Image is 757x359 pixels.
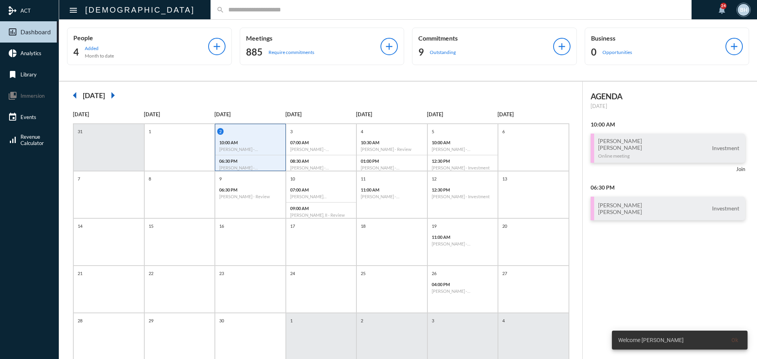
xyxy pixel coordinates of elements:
[736,166,745,172] a: Join
[432,194,494,199] h6: [PERSON_NAME] - Investment
[285,111,356,117] p: [DATE]
[76,317,84,324] p: 28
[598,153,642,159] p: Online meeting
[217,270,226,277] p: 23
[729,41,740,52] mat-icon: add
[288,317,295,324] p: 1
[8,91,17,100] mat-icon: collections_bookmark
[500,223,509,229] p: 20
[359,128,365,135] p: 4
[219,140,282,145] p: 10:00 AM
[361,158,423,164] p: 01:00 PM
[432,158,494,164] p: 12:30 PM
[8,48,17,58] mat-icon: pie_chart
[8,70,17,79] mat-icon: bookmark
[288,270,297,277] p: 24
[738,4,750,16] div: BH
[418,46,424,58] h2: 9
[219,187,282,192] p: 06:30 PM
[147,128,153,135] p: 1
[432,282,494,287] p: 04:00 PM
[217,128,224,135] p: 2
[290,140,352,145] p: 07:00 AM
[591,184,746,191] h2: 06:30 PM
[556,41,567,52] mat-icon: add
[290,147,352,152] h6: [PERSON_NAME] - [PERSON_NAME] - Investment
[217,317,226,324] p: 30
[430,223,438,229] p: 19
[147,270,155,277] p: 22
[359,270,367,277] p: 25
[618,336,684,344] span: Welcome [PERSON_NAME]
[432,241,494,246] h6: [PERSON_NAME] - [PERSON_NAME] - Review
[290,194,352,199] h6: [PERSON_NAME] ([PERSON_NAME]) Dancer - Investment
[67,87,83,103] mat-icon: arrow_left
[591,46,597,58] h2: 0
[73,111,144,117] p: [DATE]
[211,41,222,52] mat-icon: add
[500,128,507,135] p: 6
[432,165,494,170] h6: [PERSON_NAME] - Investment
[361,194,423,199] h6: [PERSON_NAME] - [PERSON_NAME] - Investment
[76,270,84,277] p: 21
[69,6,78,15] mat-icon: Side nav toggle icon
[85,45,114,51] p: Added
[65,2,81,18] button: Toggle sidenav
[21,50,41,56] span: Analytics
[359,223,367,229] p: 18
[217,223,226,229] p: 16
[591,91,746,101] h2: AGENDA
[216,6,224,14] mat-icon: search
[602,49,632,55] p: Opportunities
[73,34,208,41] p: People
[359,175,367,182] p: 11
[720,3,727,9] div: 24
[288,128,295,135] p: 3
[731,337,738,343] span: Ok
[432,234,494,240] p: 11:00 AM
[430,128,436,135] p: 5
[21,7,31,14] span: ACT
[288,175,297,182] p: 10
[432,140,494,145] p: 10:00 AM
[83,91,105,100] h2: [DATE]
[290,187,352,192] p: 07:00 AM
[217,175,224,182] p: 9
[288,223,297,229] p: 17
[710,205,741,212] span: Investment
[598,202,642,215] h3: [PERSON_NAME] [PERSON_NAME]
[246,46,263,58] h2: 885
[290,165,352,170] h6: [PERSON_NAME] - [PERSON_NAME] - Investment
[219,165,282,170] h6: [PERSON_NAME] - [PERSON_NAME] - Investment
[76,223,84,229] p: 14
[725,333,744,347] button: Ok
[144,111,215,117] p: [DATE]
[359,317,365,324] p: 2
[290,158,352,164] p: 08:30 AM
[8,6,17,15] mat-icon: mediation
[356,111,427,117] p: [DATE]
[591,103,746,109] p: [DATE]
[21,93,45,99] span: Immersion
[246,34,381,42] p: Meetings
[432,187,494,192] p: 12:30 PM
[105,87,121,103] mat-icon: arrow_right
[361,147,423,152] h6: [PERSON_NAME] - Review
[430,49,456,55] p: Outstanding
[384,41,395,52] mat-icon: add
[498,111,569,117] p: [DATE]
[710,145,741,152] span: Investment
[598,138,642,151] h3: [PERSON_NAME] [PERSON_NAME]
[361,140,423,145] p: 10:30 AM
[430,175,438,182] p: 12
[219,147,282,152] h6: [PERSON_NAME] - [PERSON_NAME] - Investment
[8,135,17,145] mat-icon: signal_cellular_alt
[500,317,507,324] p: 4
[290,206,352,211] p: 09:00 AM
[8,27,17,37] mat-icon: insert_chart_outlined
[290,212,352,218] h6: [PERSON_NAME], II - Review
[85,53,114,59] p: Month to date
[214,111,285,117] p: [DATE]
[219,194,282,199] h6: [PERSON_NAME] - Review
[430,270,438,277] p: 26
